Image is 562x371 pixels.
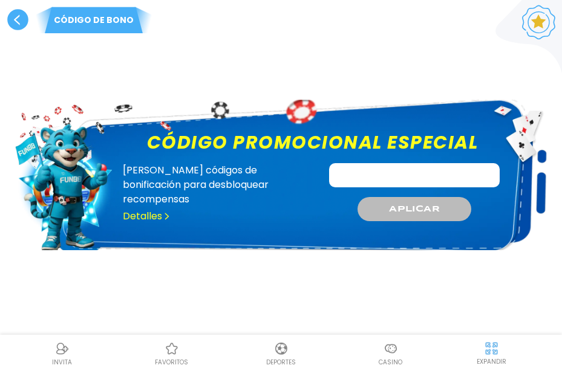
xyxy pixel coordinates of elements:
img: Casino Favoritos [165,341,179,356]
p: Código de bono [30,13,157,26]
p: [PERSON_NAME] códigos de bonificación para desbloquear recompensas [123,163,313,207]
a: DeportesDeportesDeportes [226,340,336,367]
p: Deportes [266,358,296,367]
p: INVITA [52,358,72,367]
p: Casino [379,358,402,367]
a: Casino FavoritosCasino Favoritosfavoritos [117,340,226,367]
img: Referral [55,341,70,356]
img: Deportes [274,341,289,356]
img: hide [484,341,499,356]
a: Detalles [123,209,171,224]
a: CasinoCasinoCasino [336,340,445,367]
span: APLICAR [389,203,439,216]
button: APLICAR [358,197,471,221]
label: Código promocional especial [140,129,486,156]
p: EXPANDIR [477,357,506,366]
img: Casino [384,341,398,356]
a: ReferralReferralINVITA [7,340,117,367]
p: favoritos [155,358,188,367]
